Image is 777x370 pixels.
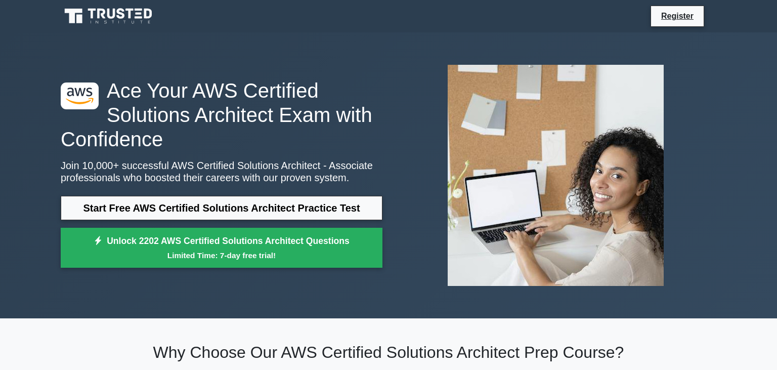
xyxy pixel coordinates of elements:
small: Limited Time: 7-day free trial! [73,250,370,261]
h2: Why Choose Our AWS Certified Solutions Architect Prep Course? [61,343,716,362]
a: Register [655,10,700,22]
a: Start Free AWS Certified Solutions Architect Practice Test [61,196,382,220]
h1: Ace Your AWS Certified Solutions Architect Exam with Confidence [61,78,382,151]
a: Unlock 2202 AWS Certified Solutions Architect QuestionsLimited Time: 7-day free trial! [61,228,382,268]
p: Join 10,000+ successful AWS Certified Solutions Architect - Associate professionals who boosted t... [61,159,382,184]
